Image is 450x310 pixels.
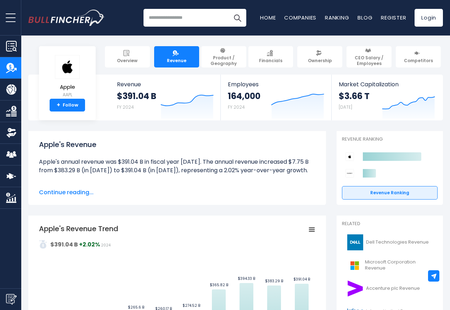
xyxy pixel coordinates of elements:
[55,55,80,99] a: Apple AAPL
[342,136,438,142] p: Revenue Ranking
[347,46,392,67] a: CEO Salary / Employees
[221,75,331,120] a: Employees 164,000 FY 2024
[128,305,144,310] text: $265.6 B
[79,240,100,249] strong: +2.02%
[154,46,199,67] a: Revenue
[39,158,315,175] li: Apple's annual revenue was $391.04 B in fiscal year [DATE]. The annual revenue increased $7.75 B ...
[39,188,315,197] span: Continue reading...
[259,58,282,64] span: Financials
[57,102,60,108] strong: +
[55,92,80,98] small: AAPL
[325,14,349,21] a: Ranking
[358,14,372,21] a: Blog
[117,81,214,88] span: Revenue
[342,221,438,227] p: Related
[117,58,137,64] span: Overview
[228,91,260,102] strong: 164,000
[339,91,370,102] strong: $3.66 T
[228,104,245,110] small: FY 2024
[117,91,156,102] strong: $391.04 B
[346,281,364,297] img: ACN logo
[201,46,246,67] a: Product / Geography
[28,10,105,26] img: Bullfincher logo
[6,127,17,138] img: Ownership
[345,169,354,178] img: Sony Group Corporation competitors logo
[381,14,406,21] a: Register
[297,46,342,67] a: Ownership
[332,75,442,120] a: Market Capitalization $3.66 T [DATE]
[260,14,276,21] a: Home
[238,276,255,281] text: $394.33 B
[55,84,80,90] span: Apple
[415,9,443,27] a: Login
[101,243,111,248] span: 2024
[39,224,118,234] tspan: Apple's Revenue Trend
[105,46,150,67] a: Overview
[28,10,105,26] a: Go to homepage
[210,282,228,288] text: $365.82 B
[342,256,438,275] a: Microsoft Corporation Revenue
[229,9,246,27] button: Search
[265,278,283,284] text: $383.29 B
[50,99,85,112] a: +Follow
[182,303,200,308] text: $274.52 B
[342,279,438,298] a: Accenture plc Revenue
[346,257,363,273] img: MSFT logo
[248,46,293,67] a: Financials
[396,46,441,67] a: Competitors
[167,58,186,64] span: Revenue
[342,233,438,252] a: Dell Technologies Revenue
[346,234,364,250] img: DELL logo
[339,104,352,110] small: [DATE]
[39,139,315,150] h1: Apple's Revenue
[342,186,438,200] a: Revenue Ranking
[339,81,435,88] span: Market Capitalization
[228,81,324,88] span: Employees
[39,240,47,249] img: addasd
[50,240,78,249] strong: $391.04 B
[404,58,433,64] span: Competitors
[204,55,243,66] span: Product / Geography
[117,104,134,110] small: FY 2024
[308,58,332,64] span: Ownership
[350,55,388,66] span: CEO Salary / Employees
[345,152,354,161] img: Apple competitors logo
[39,183,315,209] li: Apple's quarterly revenue was $94.04 B in the quarter ending [DATE]. The quarterly revenue increa...
[110,75,221,120] a: Revenue $391.04 B FY 2024
[293,277,310,282] text: $391.04 B
[284,14,316,21] a: Companies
